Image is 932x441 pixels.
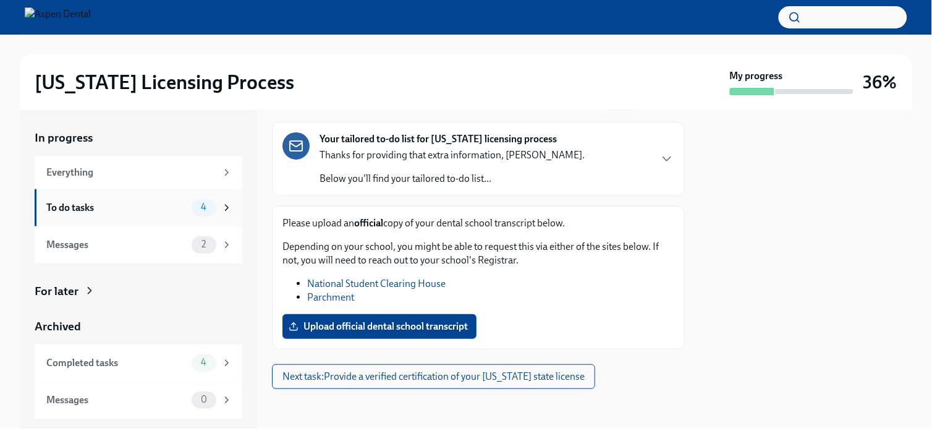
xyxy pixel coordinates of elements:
[282,370,585,383] span: Next task : Provide a verified certification of your [US_STATE] state license
[35,70,294,95] h2: [US_STATE] Licensing Process
[46,201,187,215] div: To do tasks
[35,319,242,335] a: Archived
[863,71,897,93] h3: 36%
[354,217,383,229] strong: official
[35,345,242,382] a: Completed tasks4
[307,278,446,289] a: National Student Clearing House
[320,148,585,162] p: Thanks for providing that extra information, [PERSON_NAME].
[193,203,214,212] span: 4
[307,291,354,303] a: Parchment
[730,69,783,83] strong: My progress
[320,132,557,146] strong: Your tailored to-do list for [US_STATE] licensing process
[282,216,674,230] p: Please upload an copy of your dental school transcript below.
[282,240,674,267] p: Depending on your school, you might be able to request this via either of the sites below. If not...
[35,226,242,263] a: Messages2
[193,358,214,367] span: 4
[193,395,214,405] span: 0
[35,189,242,226] a: To do tasks4
[25,7,91,27] img: Aspen Dental
[35,283,242,299] a: For later
[320,172,585,186] p: Below you'll find your tailored to-do list...
[291,320,468,333] span: Upload official dental school transcript
[35,156,242,189] a: Everything
[282,314,477,339] label: Upload official dental school transcript
[35,283,78,299] div: For later
[272,364,595,389] button: Next task:Provide a verified certification of your [US_STATE] state license
[35,382,242,419] a: Messages0
[46,166,216,179] div: Everything
[194,240,213,249] span: 2
[46,238,187,252] div: Messages
[35,130,242,146] a: In progress
[46,393,187,407] div: Messages
[46,356,187,370] div: Completed tasks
